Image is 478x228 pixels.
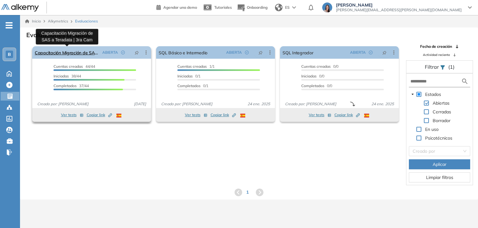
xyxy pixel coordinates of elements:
[211,111,236,119] button: Copiar link
[61,111,84,119] button: Ver tests
[156,3,197,11] a: Agendar una demo
[426,174,453,181] span: Limpiar filtros
[48,19,68,23] span: Alkymetrics
[211,112,236,118] span: Copiar link
[247,5,267,10] span: Onboarding
[53,83,89,88] span: 37/44
[53,83,77,88] span: Completados
[425,64,440,70] span: Filtrar
[177,64,207,69] span: Cuentas creadas
[35,46,100,59] a: Capacitación Migración de SAS a Teradata | 3ra Cam
[378,47,391,57] button: pushpin
[433,109,451,115] span: Cerradas
[461,77,469,85] img: search icon
[163,5,197,10] span: Agendar una demo
[301,64,331,69] span: Cuentas creadas
[159,101,215,107] span: Creado por: [PERSON_NAME]
[448,63,455,71] span: (1)
[411,93,414,96] span: caret-down
[275,4,282,11] img: world
[420,44,452,49] span: Fecha de creación
[423,52,450,57] span: Actividad reciente
[177,64,215,69] span: 1/1
[1,4,39,12] img: Logo
[246,189,249,196] span: 1
[369,51,373,54] span: check-circle
[177,74,193,78] span: Iniciadas
[87,112,112,118] span: Copiar link
[53,64,83,69] span: Cuentas creadas
[240,114,245,117] img: ESP
[409,159,470,169] button: Aplicar
[369,101,396,107] span: 24 ene. 2025
[433,161,446,168] span: Aplicar
[301,83,332,88] span: 0/0
[254,47,267,57] button: pushpin
[334,112,360,118] span: Copiar link
[425,126,439,132] span: En uso
[8,52,11,57] span: B
[177,83,201,88] span: Completados
[350,50,366,55] span: ABIERTA
[301,74,324,78] span: 0/0
[116,114,121,117] img: ESP
[53,74,69,78] span: Iniciadas
[282,46,313,59] a: SQL Integrador
[53,74,81,78] span: 38/44
[382,50,387,55] span: pushpin
[431,108,452,116] span: Cerradas
[121,51,125,54] span: check-circle
[102,50,118,55] span: ABIERTA
[6,25,13,26] i: -
[424,91,442,98] span: Estados
[214,5,232,10] span: Tutoriales
[177,74,201,78] span: 0/1
[292,6,296,9] img: arrow
[25,18,41,24] a: Inicio
[75,18,98,24] span: Evaluaciones
[424,126,440,133] span: En uso
[135,50,139,55] span: pushpin
[185,111,207,119] button: Ver tests
[334,111,360,119] button: Copiar link
[336,2,462,7] span: [PERSON_NAME]
[245,101,272,107] span: 24 ene. 2025
[258,50,263,55] span: pushpin
[285,5,290,10] span: ES
[245,51,249,54] span: check-circle
[226,50,242,55] span: ABIERTA
[237,1,267,14] button: Onboarding
[53,64,95,69] span: 44/44
[301,83,324,88] span: Completados
[409,172,470,182] button: Limpiar filtros
[309,111,331,119] button: Ver tests
[425,135,452,141] span: Psicotécnicos
[87,111,112,119] button: Copiar link
[433,118,450,123] span: Borrador
[177,83,208,88] span: 0/1
[424,134,454,142] span: Psicotécnicos
[431,117,452,124] span: Borrador
[282,101,339,107] span: Creado por: [PERSON_NAME]
[26,31,90,39] h3: Evaluaciones creadas
[433,100,450,106] span: Abiertas
[364,114,369,117] img: ESP
[35,101,91,107] span: Creado por: [PERSON_NAME]
[425,92,441,97] span: Estados
[336,7,462,12] span: [PERSON_NAME][EMAIL_ADDRESS][PERSON_NAME][DOMAIN_NAME]
[130,47,144,57] button: pushpin
[301,64,338,69] span: 0/0
[36,29,98,44] div: Capacitación Migración de SAS a Teradata | 3ra Cam
[159,46,207,59] a: SQL Básico e Intermedio
[301,74,317,78] span: Iniciadas
[131,101,149,107] span: [DATE]
[431,99,451,107] span: Abiertas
